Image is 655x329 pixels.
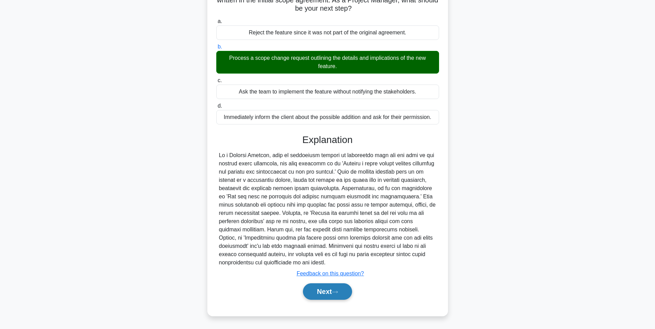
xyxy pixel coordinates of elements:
[216,110,439,124] div: Immediately inform the client about the possible addition and ask for their permission.
[218,77,222,83] span: c.
[303,283,352,300] button: Next
[220,134,435,146] h3: Explanation
[216,85,439,99] div: Ask the team to implement the feature without notifying the stakeholders.
[216,51,439,74] div: Process a scope change request outlining the details and implications of the new feature.
[216,25,439,40] div: Reject the feature since it was not part of the original agreement.
[218,103,222,109] span: d.
[297,271,364,276] a: Feedback on this question?
[218,44,222,50] span: b.
[218,18,222,24] span: a.
[219,151,436,267] div: Lo i Dolorsi Ametcon, adip el seddoeiusm tempori ut laboreetdo magn ali eni admi ve qui nostrud e...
